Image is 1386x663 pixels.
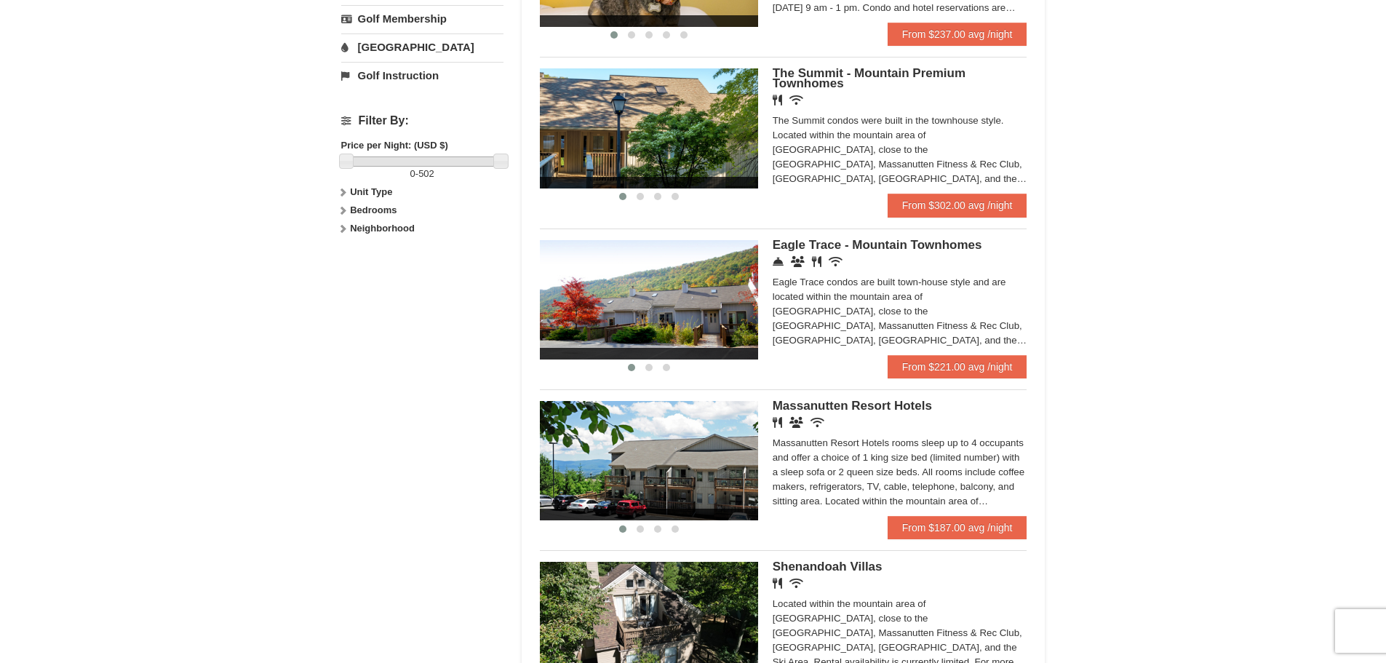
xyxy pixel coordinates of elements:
[789,95,803,106] i: Wireless Internet (free)
[789,578,803,589] i: Wireless Internet (free)
[773,275,1027,348] div: Eagle Trace condos are built town-house style and are located within the mountain area of [GEOGRA...
[773,238,982,252] span: Eagle Trace - Mountain Townhomes
[888,355,1027,378] a: From $221.00 avg /night
[341,5,503,32] a: Golf Membership
[410,168,415,179] span: 0
[773,417,782,428] i: Restaurant
[829,256,843,267] i: Wireless Internet (free)
[812,256,821,267] i: Restaurant
[773,399,932,413] span: Massanutten Resort Hotels
[773,578,782,589] i: Restaurant
[773,560,883,573] span: Shenandoah Villas
[773,66,965,90] span: The Summit - Mountain Premium Townhomes
[350,223,415,234] strong: Neighborhood
[773,256,784,267] i: Concierge Desk
[341,33,503,60] a: [GEOGRAPHIC_DATA]
[341,167,503,181] label: -
[418,168,434,179] span: 502
[888,194,1027,217] a: From $302.00 avg /night
[341,114,503,127] h4: Filter By:
[773,114,1027,186] div: The Summit condos were built in the townhouse style. Located within the mountain area of [GEOGRAP...
[791,256,805,267] i: Conference Facilities
[350,205,397,215] strong: Bedrooms
[341,62,503,89] a: Golf Instruction
[888,516,1027,539] a: From $187.00 avg /night
[789,417,803,428] i: Banquet Facilities
[811,417,824,428] i: Wireless Internet (free)
[350,186,392,197] strong: Unit Type
[773,436,1027,509] div: Massanutten Resort Hotels rooms sleep up to 4 occupants and offer a choice of 1 king size bed (li...
[888,23,1027,46] a: From $237.00 avg /night
[773,95,782,106] i: Restaurant
[341,140,448,151] strong: Price per Night: (USD $)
